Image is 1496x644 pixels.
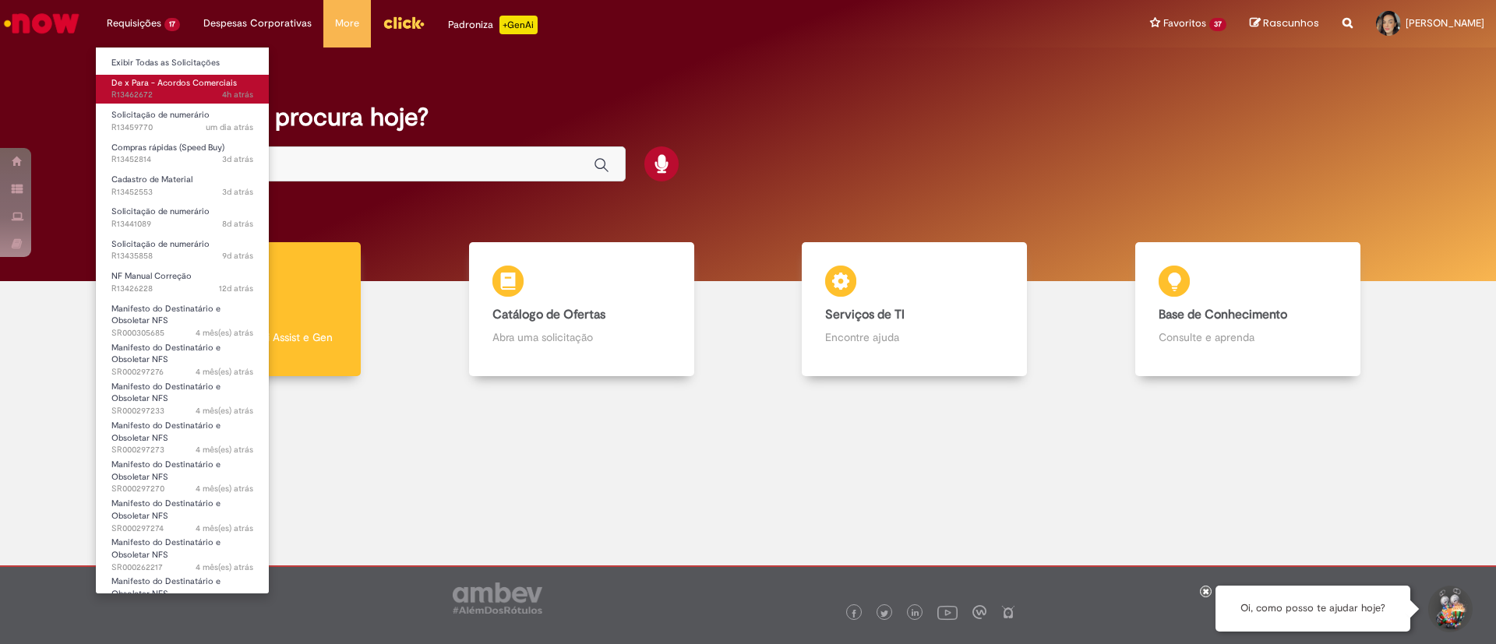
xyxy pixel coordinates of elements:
time: 27/08/2025 13:51:45 [222,186,253,198]
span: SR000262217 [111,561,253,574]
p: +GenAi [499,16,538,34]
span: 4 mês(es) atrás [196,444,253,456]
a: Rascunhos [1250,16,1319,31]
span: 8d atrás [222,218,253,230]
span: Manifesto do Destinatário e Obsoletar NFS [111,342,221,366]
a: Aberto SR000297276 : Manifesto do Destinatário e Obsoletar NFS [96,340,269,373]
span: R13459770 [111,121,253,134]
span: Solicitação de numerário [111,206,210,217]
img: logo_footer_twitter.png [880,610,888,618]
span: Despesas Corporativas [203,16,312,31]
time: 07/05/2025 11:21:09 [196,327,253,339]
ul: Requisições [95,47,270,594]
span: Manifesto do Destinatário e Obsoletar NFS [111,420,221,444]
span: [PERSON_NAME] [1406,16,1484,30]
div: Oi, como posso te ajudar hoje? [1215,586,1410,632]
a: Aberto R13435858 : Solicitação de numerário [96,236,269,265]
a: Aberto R13459770 : Solicitação de numerário [96,107,269,135]
time: 28/08/2025 18:06:31 [206,121,253,133]
span: De x Para - Acordos Comerciais [111,77,237,89]
div: Padroniza [448,16,538,34]
a: Aberto SR000262217 : Manifesto do Destinatário e Obsoletar NFS [96,534,269,568]
time: 21/08/2025 11:49:07 [222,250,253,262]
span: 3d atrás [222,186,253,198]
span: NF Manual Correção [111,270,192,282]
time: 27/08/2025 14:35:12 [222,153,253,165]
a: Aberto R13426228 : NF Manual Correção [96,268,269,297]
span: SR000297270 [111,483,253,495]
a: Tirar dúvidas Tirar dúvidas com Lupi Assist e Gen Ai [82,242,415,377]
span: 4 mês(es) atrás [196,366,253,378]
a: Aberto R13462672 : De x Para - Acordos Comerciais [96,75,269,104]
a: Aberto R13452814 : Compras rápidas (Speed Buy) [96,139,269,168]
span: SR000297274 [111,523,253,535]
time: 22/08/2025 17:23:20 [222,218,253,230]
time: 02/05/2025 12:00:02 [196,444,253,456]
span: Compras rápidas (Speed Buy) [111,142,224,153]
span: R13441089 [111,218,253,231]
time: 02/05/2025 12:00:01 [196,483,253,494]
p: Encontre ajuda [825,329,1004,345]
span: 3d atrás [222,153,253,165]
a: Exibir Todas as Solicitações [96,55,269,72]
span: SR000297233 [111,405,253,417]
span: R13452553 [111,186,253,199]
span: Requisições [107,16,161,31]
button: Iniciar Conversa de Suporte [1426,586,1473,632]
span: 4 mês(es) atrás [196,523,253,534]
span: Favoritos [1163,16,1206,31]
a: Aberto SR000297273 : Manifesto do Destinatário e Obsoletar NFS [96,417,269,451]
time: 18/08/2025 17:44:41 [219,283,253,294]
p: Consulte e aprenda [1159,329,1337,345]
p: Abra uma solicitação [492,329,671,345]
span: 4 mês(es) atrás [196,405,253,417]
time: 02/05/2025 12:00:01 [196,523,253,534]
img: logo_footer_workplace.png [972,605,986,619]
b: Serviços de TI [825,307,905,322]
img: logo_footer_naosei.png [1001,605,1015,619]
span: 4 mês(es) atrás [196,327,253,339]
span: R13426228 [111,283,253,295]
span: R13462672 [111,89,253,101]
span: SR000305685 [111,327,253,340]
span: Rascunhos [1263,16,1319,30]
span: um dia atrás [206,121,253,133]
a: Aberto SR000305685 : Manifesto do Destinatário e Obsoletar NFS [96,301,269,334]
img: ServiceNow [2,8,82,39]
a: Aberto SR000297233 : Manifesto do Destinatário e Obsoletar NFS [96,378,269,412]
span: SR000297276 [111,366,253,378]
time: 05/05/2025 11:13:46 [196,366,253,378]
span: 12d atrás [219,283,253,294]
time: 25/04/2025 18:40:09 [196,561,253,573]
span: Manifesto do Destinatário e Obsoletar NFS [111,537,221,561]
a: Aberto R13441089 : Solicitação de numerário [96,203,269,232]
h2: O que você procura hoje? [135,104,1362,131]
span: Manifesto do Destinatário e Obsoletar NFS [111,381,221,405]
span: More [335,16,359,31]
a: Aberto SR000297270 : Manifesto do Destinatário e Obsoletar NFS [96,456,269,490]
img: logo_footer_ambev_rotulo_gray.png [453,582,542,614]
span: Solicitação de numerário [111,238,210,250]
span: 9d atrás [222,250,253,262]
span: Manifesto do Destinatário e Obsoletar NFS [111,498,221,522]
b: Catálogo de Ofertas [492,307,605,322]
img: logo_footer_facebook.png [850,610,858,618]
b: Base de Conhecimento [1159,307,1287,322]
span: Manifesto do Destinatário e Obsoletar NFS [111,575,221,600]
a: Aberto SR000262201 : Manifesto do Destinatário e Obsoletar NFS [96,573,269,607]
time: 29/08/2025 14:30:50 [222,89,253,100]
span: Cadastro de Material [111,174,192,185]
span: Solicitação de numerário [111,109,210,121]
img: logo_footer_youtube.png [937,602,958,622]
span: SR000297273 [111,444,253,456]
img: click_logo_yellow_360x200.png [383,11,425,34]
a: Aberto SR000297274 : Manifesto do Destinatário e Obsoletar NFS [96,495,269,529]
img: logo_footer_linkedin.png [912,609,919,618]
span: R13435858 [111,250,253,262]
span: Manifesto do Destinatário e Obsoletar NFS [111,459,221,483]
a: Catálogo de Ofertas Abra uma solicitação [415,242,749,377]
span: 4 mês(es) atrás [196,561,253,573]
a: Aberto R13452553 : Cadastro de Material [96,171,269,200]
span: Manifesto do Destinatário e Obsoletar NFS [111,303,221,327]
span: 37 [1209,18,1226,31]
